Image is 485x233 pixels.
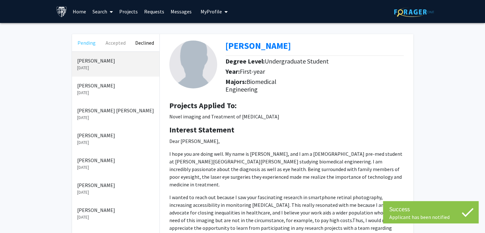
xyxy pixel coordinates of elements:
[77,132,154,139] p: [PERSON_NAME]
[225,78,276,93] span: Biomedical Engineering
[225,40,291,51] b: [PERSON_NAME]
[5,204,27,228] iframe: Chat
[70,0,89,23] a: Home
[77,214,154,221] p: [DATE]
[169,150,404,188] p: I hope you are doing well. My name is [PERSON_NAME], and I am a [DEMOGRAPHIC_DATA] pre-med studen...
[389,214,472,220] div: Applicant has been notified
[130,34,159,51] button: Declined
[77,164,154,171] p: [DATE]
[141,0,167,23] a: Requests
[77,107,154,114] p: [PERSON_NAME] [PERSON_NAME]
[77,64,154,71] p: [DATE]
[169,113,404,120] p: Novel imaging and Treatment of [MEDICAL_DATA]
[77,82,154,89] p: [PERSON_NAME]
[89,0,116,23] a: Search
[77,156,154,164] p: [PERSON_NAME]
[225,40,291,51] a: Opens in a new tab
[56,6,67,17] img: Johns Hopkins University Logo
[77,89,154,96] p: [DATE]
[77,139,154,146] p: [DATE]
[169,41,217,88] img: Profile Picture
[169,125,234,135] b: Interest Statement
[77,181,154,189] p: [PERSON_NAME]
[77,57,154,64] p: [PERSON_NAME]
[169,137,404,145] p: Dear [PERSON_NAME],
[101,34,130,51] button: Accepted
[201,8,222,15] span: My Profile
[225,57,265,65] b: Degree Level:
[77,114,154,121] p: [DATE]
[116,0,141,23] a: Projects
[225,67,240,75] b: Year:
[77,189,154,196] p: [DATE]
[225,78,246,86] b: Majors:
[72,34,101,51] button: Pending
[77,206,154,214] p: [PERSON_NAME]
[167,0,195,23] a: Messages
[389,204,472,214] div: Success
[240,67,265,75] span: First-year
[265,57,329,65] span: Undergraduate Student
[394,7,434,17] img: ForagerOne Logo
[169,101,237,110] b: Projects Applied To:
